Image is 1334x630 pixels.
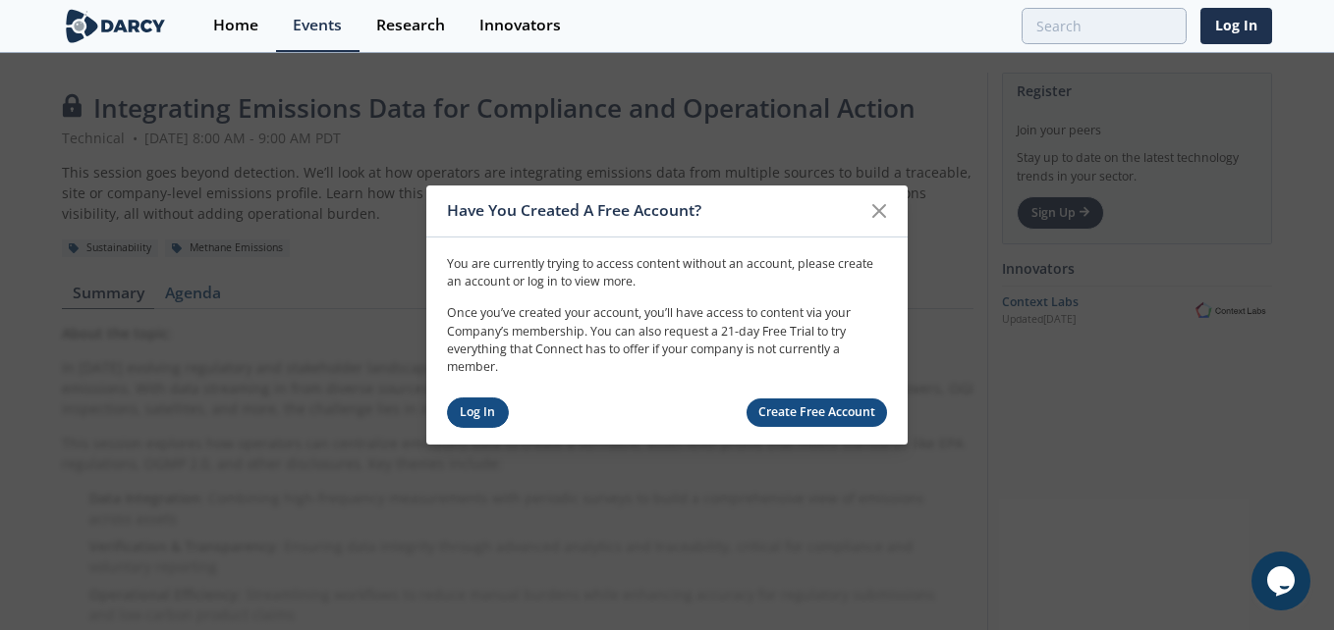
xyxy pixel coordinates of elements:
div: Innovators [479,18,561,33]
div: Have You Created A Free Account? [447,192,861,230]
a: Create Free Account [747,398,888,427]
iframe: chat widget [1251,551,1314,610]
a: Log In [447,397,509,428]
p: Once you’ve created your account, you’ll have access to content via your Company’s membership. Yo... [447,304,887,377]
div: Home [213,18,258,33]
img: logo-wide.svg [62,9,169,43]
p: You are currently trying to access content without an account, please create an account or log in... [447,254,887,290]
input: Advanced Search [1022,8,1187,44]
div: Research [376,18,445,33]
div: Events [293,18,342,33]
a: Log In [1200,8,1272,44]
